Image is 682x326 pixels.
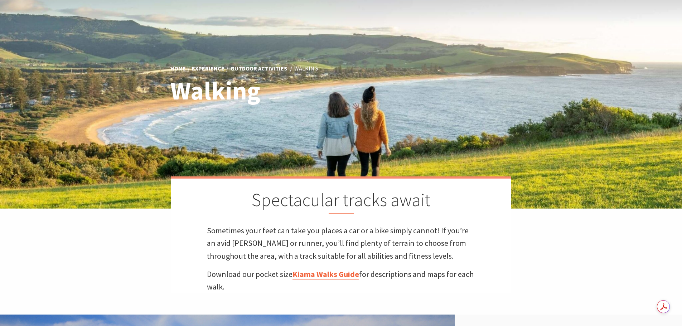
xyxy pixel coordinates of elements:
[170,65,186,73] a: Home
[192,65,224,73] a: Experience
[231,65,287,73] a: Outdoor Activities
[170,77,373,104] h1: Walking
[207,224,475,262] p: Sometimes your feet can take you places a car or a bike simply cannot! If you’re an avid [PERSON_...
[207,268,475,293] p: Download our pocket size for descriptions and maps for each walk.
[292,269,359,279] a: Kiama Walks Guide
[294,64,318,73] li: Walking
[207,189,475,214] h2: Spectacular tracks await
